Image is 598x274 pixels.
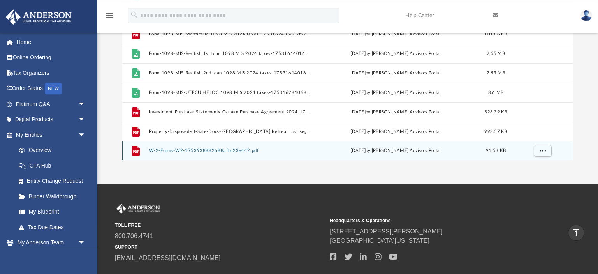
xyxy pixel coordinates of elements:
[330,228,443,235] a: [STREET_ADDRESS][PERSON_NAME]
[580,10,592,21] img: User Pic
[149,32,311,37] button: Form-1098-MIS-Monticello 1098 MIS 2024 taxes-1753162435687f22c3573f1.pdf
[487,71,505,75] span: 2.99 MB
[315,31,477,38] div: [DATE] by [PERSON_NAME] Advisors Portal
[315,70,477,77] div: [DATE] by [PERSON_NAME] Advisors Portal
[11,158,97,173] a: CTA Hub
[115,233,153,239] a: 800.706.4741
[78,112,93,128] span: arrow_drop_down
[11,143,97,158] a: Overview
[486,148,506,153] span: 91.53 KB
[5,96,97,112] a: Platinum Q&Aarrow_drop_down
[5,235,93,251] a: My Anderson Teamarrow_drop_down
[78,96,93,112] span: arrow_drop_down
[534,145,552,157] button: More options
[105,15,114,20] a: menu
[485,110,507,114] span: 526.39 KB
[4,9,74,25] img: Anderson Advisors Platinum Portal
[78,235,93,251] span: arrow_drop_down
[5,81,97,97] a: Order StatusNEW
[315,50,477,57] div: [DATE] by [PERSON_NAME] Advisors Portal
[45,83,62,94] div: NEW
[568,225,584,241] a: vertical_align_top
[485,129,507,134] span: 993.57 KB
[315,128,477,135] div: [DATE] by [PERSON_NAME] Advisors Portal
[115,244,324,251] small: SUPPORT
[115,204,162,214] img: Anderson Advisors Platinum Portal
[130,11,139,19] i: search
[149,148,311,153] button: W-2-Forms-W2-1753938882688afbc23e442.pdf
[11,173,97,189] a: Entity Change Request
[5,127,97,143] a: My Entitiesarrow_drop_down
[485,32,507,36] span: 101.86 KB
[315,147,477,154] div: [DATE] by [PERSON_NAME] Advisors Portal
[330,217,539,224] small: Headquarters & Operations
[149,51,311,56] button: Form-1098-MIS-Redfish 1st loan 1098 MIS 2024 taxes-1753161401687f1eb956eda.jpg
[78,127,93,143] span: arrow_drop_down
[315,89,477,96] div: [DATE] by [PERSON_NAME] Advisors Portal
[5,65,97,81] a: Tax Organizers
[487,51,505,56] span: 2.55 MB
[11,219,97,235] a: Tax Due Dates
[5,50,97,65] a: Online Ordering
[105,11,114,20] i: menu
[572,228,581,237] i: vertical_align_top
[149,71,311,76] button: Form-1098-MIS-Redfish 2nd loan 1098 MIS 2024 taxes-1753161401687f1eb95e8f9.jpg
[115,222,324,229] small: TOLL FREE
[330,237,429,244] a: [GEOGRAPHIC_DATA][US_STATE]
[149,110,311,115] button: Investment-Purchase-Statements-Canaan Purchase Agreement 2024-1753162003687f21139a920.pdf
[11,189,97,204] a: Binder Walkthrough
[5,112,97,127] a: Digital Productsarrow_drop_down
[488,90,504,95] span: 3.6 MB
[315,109,477,116] div: [DATE] by [PERSON_NAME] Advisors Portal
[115,255,220,261] a: [EMAIL_ADDRESS][DOMAIN_NAME]
[149,129,311,134] button: Property-Disposed-of-Sale-Docs-[GEOGRAPHIC_DATA] Retreat cost segregation report 2024-17539337906...
[11,204,93,220] a: My Blueprint
[149,90,311,95] button: Form-1098-MIS-UTFCU HELOC 1098 MIS 2024 taxes-1753162810687f243a15386.jpg
[5,34,97,50] a: Home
